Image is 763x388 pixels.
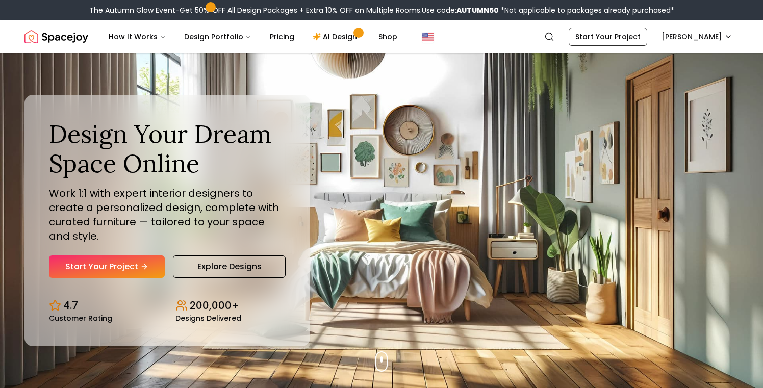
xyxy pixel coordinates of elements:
a: Pricing [262,27,302,47]
a: Start Your Project [49,255,165,278]
a: Shop [370,27,405,47]
small: Customer Rating [49,315,112,322]
p: 200,000+ [190,298,239,313]
nav: Main [100,27,405,47]
p: 4.7 [63,298,78,313]
p: Work 1:1 with expert interior designers to create a personalized design, complete with curated fu... [49,186,286,243]
img: Spacejoy Logo [24,27,88,47]
nav: Global [24,20,739,53]
div: Design stats [49,290,286,322]
span: Use code: [422,5,499,15]
span: *Not applicable to packages already purchased* [499,5,674,15]
a: Start Your Project [569,28,647,46]
h1: Design Your Dream Space Online [49,119,286,178]
div: The Autumn Glow Event-Get 50% OFF All Design Packages + Extra 10% OFF on Multiple Rooms. [89,5,674,15]
small: Designs Delivered [175,315,241,322]
b: AUTUMN50 [456,5,499,15]
button: [PERSON_NAME] [655,28,739,46]
button: Design Portfolio [176,27,260,47]
button: How It Works [100,27,174,47]
a: Explore Designs [173,255,286,278]
img: United States [422,31,434,43]
a: AI Design [304,27,368,47]
a: Spacejoy [24,27,88,47]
